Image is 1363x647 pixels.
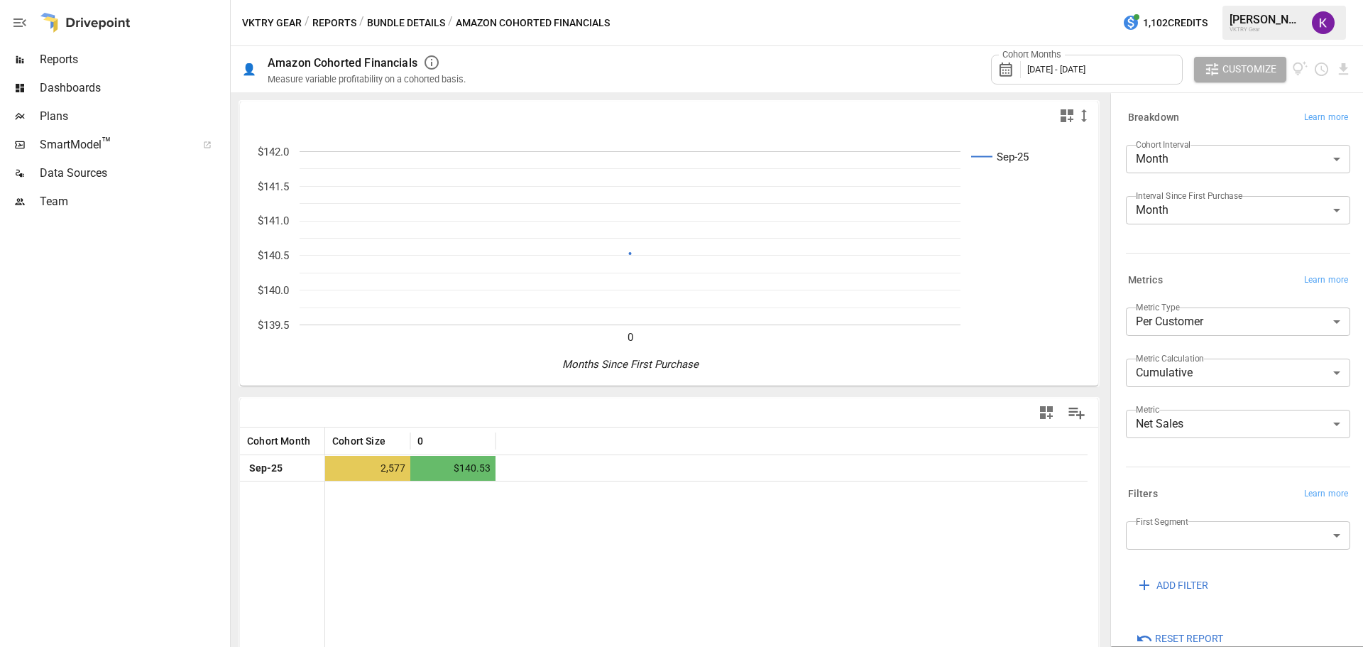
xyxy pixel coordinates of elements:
div: Measure variable profitability on a cohorted basis. [268,74,466,85]
label: Interval Since First Purchase [1136,190,1242,202]
text: $142.0 [258,146,289,158]
h6: Metrics [1128,273,1163,288]
h6: Breakdown [1128,110,1179,126]
div: Cumulative [1126,359,1350,387]
text: $139.5 [258,319,289,332]
div: Month [1126,196,1350,224]
h6: Filters [1128,486,1158,502]
div: 👤 [242,62,256,76]
button: Customize [1194,57,1286,82]
text: $141.0 [258,214,289,227]
label: Metric Calculation [1136,352,1204,364]
label: First Segment [1136,516,1188,528]
label: Metric [1136,403,1159,415]
span: Learn more [1304,111,1348,125]
text: 0 [628,331,633,344]
span: SmartModel [40,136,187,153]
span: 0 [417,434,423,448]
text: Months Since First Purchase [562,358,699,371]
text: $140.5 [258,249,289,262]
span: Data Sources [40,165,227,182]
span: ™ [102,134,111,152]
span: 2,577 [332,456,407,481]
button: Manage Columns [1061,397,1093,429]
label: Metric Type [1136,301,1180,313]
span: $140.53 [417,456,493,481]
span: Cohort Month [247,434,310,448]
div: Net Sales [1126,410,1350,438]
span: [DATE] - [DATE] [1027,64,1085,75]
text: $141.5 [258,180,289,193]
div: / [305,14,310,32]
span: 1,102 Credits [1143,14,1208,32]
span: ADD FILTER [1156,577,1208,594]
button: Bundle Details [367,14,445,32]
div: Per Customer [1126,308,1350,336]
text: $140.0 [258,284,289,297]
div: Month [1126,145,1350,173]
text: Sep-25 [997,151,1029,163]
div: Amazon Cohorted Financials [268,56,417,70]
span: Reports [40,51,227,68]
label: Cohort Months [999,48,1065,61]
img: Kevin Radziewicz [1312,11,1335,34]
span: Plans [40,108,227,125]
div: / [359,14,364,32]
button: Reports [312,14,356,32]
span: Learn more [1304,273,1348,288]
span: Sep-25 [247,456,317,481]
button: Download report [1335,61,1352,77]
span: Learn more [1304,487,1348,501]
label: Cohort Interval [1136,138,1190,151]
button: Schedule report [1313,61,1330,77]
div: / [448,14,453,32]
button: Kevin Radziewicz [1303,3,1343,43]
button: 1,102Credits [1117,10,1213,36]
div: [PERSON_NAME] [1230,13,1303,26]
svg: A chart. [240,130,1088,386]
span: Team [40,193,227,210]
span: Dashboards [40,80,227,97]
button: VKTRY Gear [242,14,302,32]
button: View documentation [1292,57,1308,82]
span: Cohort Size [332,434,385,448]
div: VKTRY Gear [1230,26,1303,33]
button: ADD FILTER [1126,572,1218,598]
span: Customize [1222,60,1276,78]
